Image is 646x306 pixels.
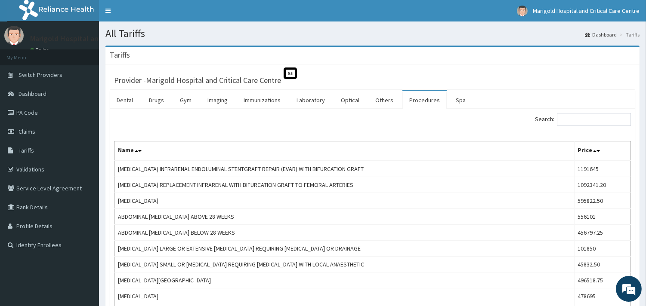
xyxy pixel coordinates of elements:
a: Spa [449,91,473,109]
a: Procedures [402,91,447,109]
a: Gym [173,91,198,109]
td: [MEDICAL_DATA] [114,288,575,304]
li: Tariffs [618,31,640,38]
input: Search: [557,113,631,126]
a: Dental [110,91,140,109]
a: Online [30,47,51,53]
th: Price [574,141,631,161]
p: Marigold Hospital and Critical Care Centre [30,35,170,43]
td: 101850 [574,241,631,257]
a: Dashboard [585,31,617,38]
a: Immunizations [237,91,287,109]
span: Switch Providers [19,71,62,79]
td: 556101 [574,209,631,225]
td: [MEDICAL_DATA] REPLACEMENT INFRARENAL WITH BIFURCATION GRAFT TO FEMORAL ARTERIES [114,177,575,193]
td: [MEDICAL_DATA] INFRARENAL ENDOLUMINAL STENTGRAFT REPAIR (EVAR) WITH BIFURCATION GRAFT [114,161,575,177]
span: St [284,67,297,79]
td: 478695 [574,288,631,304]
a: Others [368,91,400,109]
td: 45832.50 [574,257,631,272]
td: [MEDICAL_DATA] LARGE OR EXTENSIVE [MEDICAL_DATA] REQUIRING [MEDICAL_DATA] OR DRAINAGE [114,241,575,257]
a: Optical [334,91,366,109]
span: Dashboard [19,90,46,98]
h3: Tariffs [110,51,130,59]
span: Tariffs [19,147,34,154]
td: [MEDICAL_DATA][GEOGRAPHIC_DATA] [114,272,575,288]
th: Name [114,141,575,161]
td: 456797.25 [574,225,631,241]
td: ABDOMINAL [MEDICAL_DATA] ABOVE 28 WEEKS [114,209,575,225]
td: 595822.50 [574,193,631,209]
td: 1092341.20 [574,177,631,193]
span: Marigold Hospital and Critical Care Centre [533,7,640,15]
h1: All Tariffs [105,28,640,39]
span: Claims [19,128,35,135]
img: User Image [4,26,24,45]
a: Drugs [142,91,171,109]
label: Search: [535,113,631,126]
h3: Provider - Marigold Hospital and Critical Care Centre [114,76,281,84]
td: [MEDICAL_DATA] [114,193,575,209]
td: ABDOMINAL [MEDICAL_DATA] BELOW 28 WEEKS [114,225,575,241]
td: [MEDICAL_DATA] SMALL OR [MEDICAL_DATA] REQUIRING [MEDICAL_DATA] WITH LOCAL ANAESTHETIC [114,257,575,272]
td: 1191645 [574,161,631,177]
img: User Image [517,6,528,16]
a: Imaging [201,91,235,109]
td: 496518.75 [574,272,631,288]
a: Laboratory [290,91,332,109]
